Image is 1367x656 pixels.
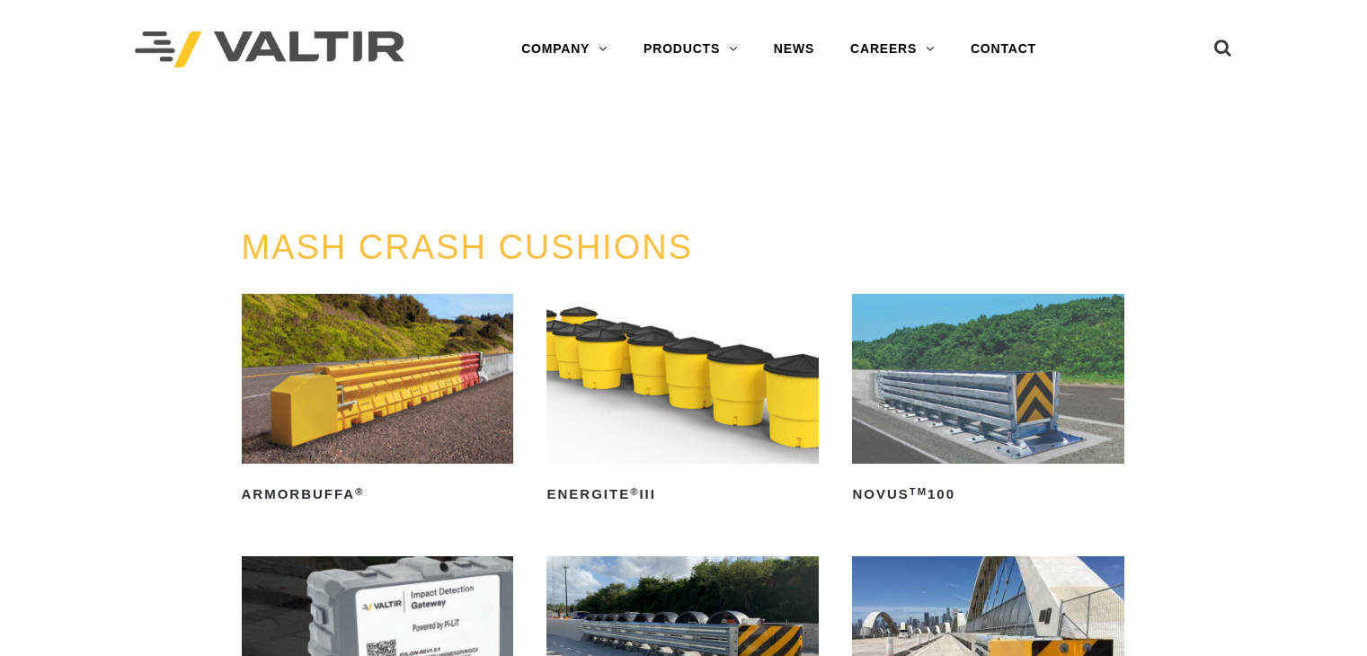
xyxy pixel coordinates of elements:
[852,294,1124,509] a: NOVUSTM100
[756,31,832,67] a: NEWS
[242,294,514,509] a: ArmorBuffa®
[852,480,1124,509] h2: NOVUS 100
[910,486,928,497] sup: TM
[626,31,756,67] a: PRODUCTS
[242,480,514,509] h2: ArmorBuffa
[832,31,953,67] a: CAREERS
[953,31,1054,67] a: CONTACT
[630,486,639,497] sup: ®
[242,228,694,266] a: MASH CRASH CUSHIONS
[503,31,626,67] a: COMPANY
[546,294,819,509] a: ENERGITE®III
[355,486,364,497] sup: ®
[546,480,819,509] h2: ENERGITE III
[135,31,404,68] img: Valtir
